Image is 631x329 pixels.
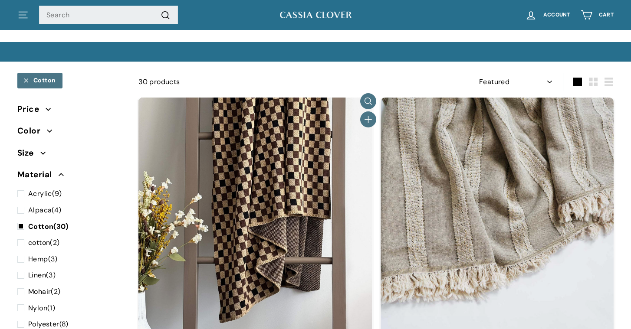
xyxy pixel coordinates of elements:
[28,287,51,296] span: Mohair
[138,76,376,88] div: 30 products
[17,73,62,88] a: Cotton
[28,188,62,199] span: (9)
[17,144,125,166] button: Size
[17,124,47,137] span: Color
[28,303,47,313] span: Nylon
[28,238,50,247] span: cotton
[28,270,56,281] span: (3)
[17,147,40,160] span: Size
[28,303,55,314] span: (1)
[17,166,125,188] button: Material
[543,12,570,18] span: Account
[575,2,619,28] a: Cart
[28,222,53,231] span: Cotton
[17,122,125,144] button: Color
[28,237,60,248] span: (2)
[599,12,614,18] span: Cart
[28,205,62,216] span: (4)
[28,254,48,264] span: Hemp
[17,168,59,181] span: Material
[28,205,52,215] span: Alpaca
[17,103,46,116] span: Price
[28,254,58,265] span: (3)
[28,221,68,232] span: (30)
[39,6,178,25] input: Search
[28,189,52,198] span: Acrylic
[28,319,59,329] span: Polyester
[28,270,46,280] span: Linen
[520,2,575,28] a: Account
[28,286,61,297] span: (2)
[17,101,125,122] button: Price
